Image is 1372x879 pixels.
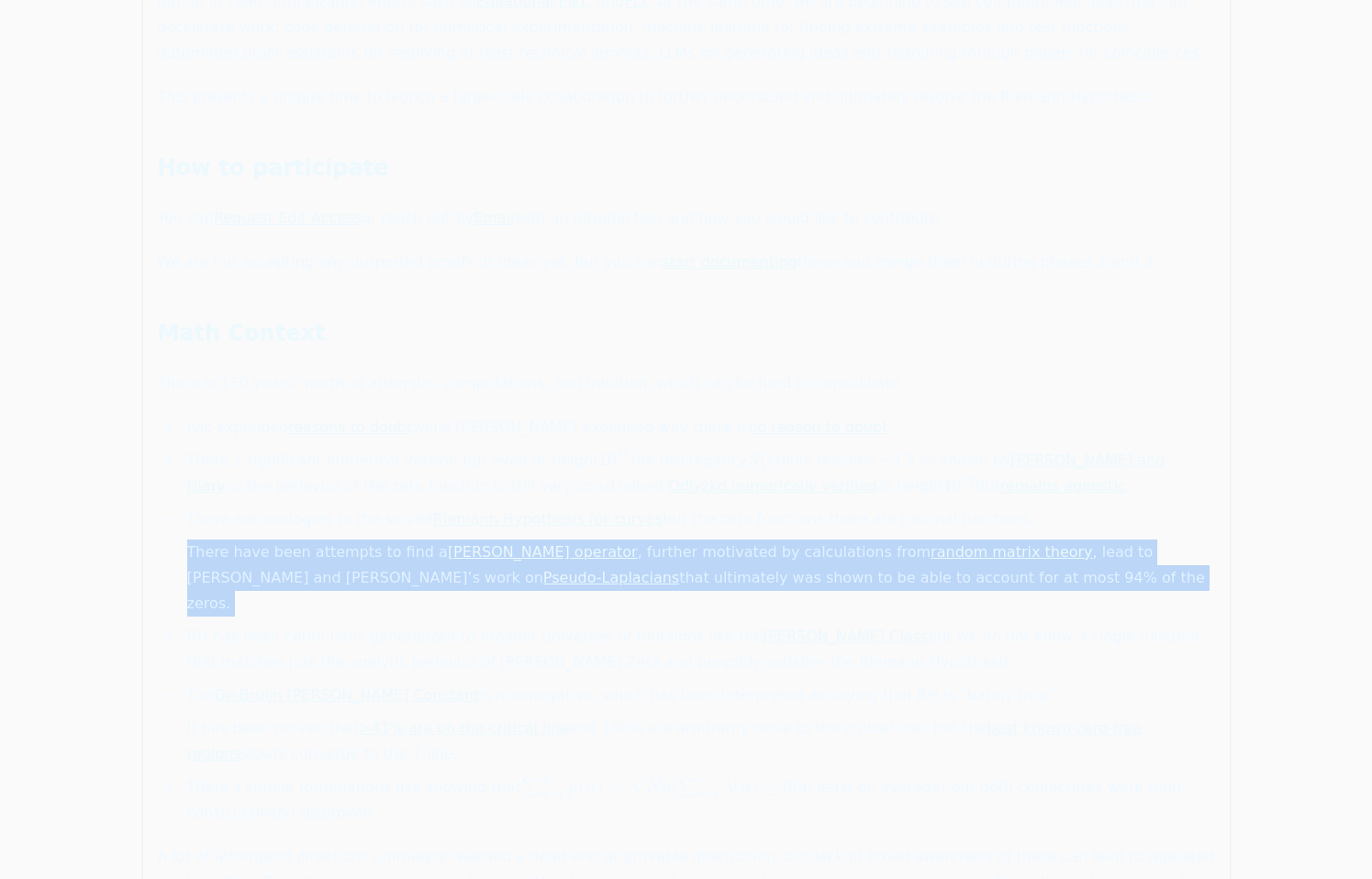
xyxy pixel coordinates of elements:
span: 27 [617,448,630,462]
span: μ [567,779,578,796]
span: 1 [557,786,563,801]
span: 0 [783,776,792,796]
span: 1 [713,786,719,801]
a: remains agnostic [1000,477,1126,495]
li: The is non-negative, which has been interpreted as saying that RH is “barely true”. [182,683,1215,708]
li: It has been proven that and 100% are arbitrarily close to the critical line, but the slowly conve... [182,716,1215,767]
span: ​ [564,774,566,792]
a: [PERSON_NAME] and Hiary [187,451,1166,495]
span: 0 [608,450,617,470]
span: = [547,786,557,801]
a: reasons to doubt [288,418,412,436]
li: There have been attempts to find a , further motivated by calculations from , lead to [PERSON_NAM... [182,540,1215,617]
a: Request Edit Access [214,209,362,227]
span: 1 [943,475,953,495]
a: De-Bruijn [PERSON_NAME] Constant [214,686,479,704]
span: t [767,452,774,469]
p: You can or reach out by with an introduction and how you would like to contribute. [158,206,1215,231]
li: Ivic explained while [PERSON_NAME] explained why there is . [182,415,1215,440]
span: ( [760,450,767,470]
a: [PERSON_NAME] Class [763,628,928,645]
span: ( [733,776,741,796]
a: >41% are on the critical line [359,719,569,737]
span: ) [774,450,781,470]
span: λ [723,779,733,796]
span: 0 [953,475,962,495]
li: There’s significant numerical version but even at height the discrepancy only reaches ~3.3 as sho... [182,448,1215,499]
span: N [540,773,550,785]
li: There are analogies to the solved but the zeta functions there are rational functions. [182,506,1215,532]
span: ∑ [677,777,696,798]
span: 1 [598,450,608,470]
a: start documenting [662,253,798,271]
span: ∑ [521,777,540,798]
h2: Math Context [158,319,1215,349]
a: Pseudo-Laplacians [543,569,679,586]
a: Riemann Hypothesis for curves [433,510,663,528]
span: = [703,786,713,801]
a: best known zero-free regions [187,719,1143,762]
li: RH has been continually generalized to broader universes of functions like the but we do not know... [182,624,1215,675]
span: ≪ [608,776,626,796]
span: 22 [962,473,975,488]
h2: How to participate [158,154,1215,184]
span: n [586,779,597,796]
span: ) [597,776,604,796]
a: random matrix theory [931,543,1092,561]
a: Email [474,209,514,227]
a: no reason to doubt [748,418,887,436]
span: n [540,788,547,800]
span: n [696,788,703,800]
span: S [748,452,759,469]
span: ( [578,776,586,796]
p: This presents a unique time to launch a large-scale collaboration to further understand and ultim... [158,84,1215,110]
span: ) [752,776,759,796]
p: We are not accepting any purported proofs or ideas yet, but you can these and merge them in durin... [158,250,1215,275]
li: There’s simple formulations like showing that or (at least on average) but both conjectures were ... [182,774,1215,826]
span: ≤ [764,776,778,796]
span: n [741,779,752,796]
span: ​ [663,775,664,792]
a: [PERSON_NAME] operator [448,543,638,561]
span: N [646,779,661,796]
p: There is 150 years’ worth of attempts, computations, and intuition, which can be hard to consolid... [158,371,1215,396]
a: Odlyzko numerically verified [668,477,877,495]
span: ​ [720,774,722,792]
span: N [696,773,706,785]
